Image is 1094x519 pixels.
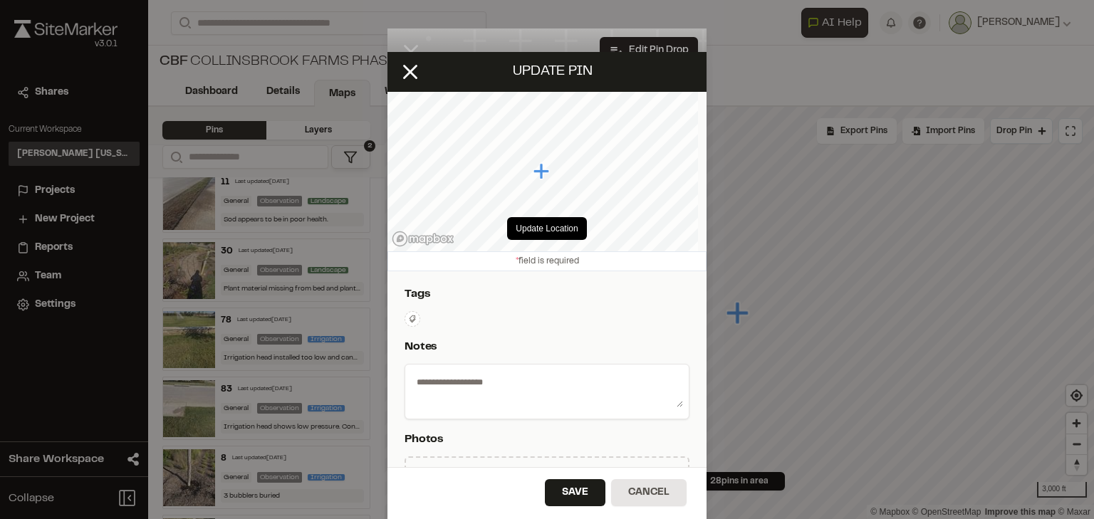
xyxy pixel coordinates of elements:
div: field is required [387,251,707,271]
button: Edit Tags [405,311,420,327]
p: Notes [405,338,684,355]
button: Cancel [611,479,687,506]
div: Map marker [533,162,552,181]
p: Tags [405,285,684,303]
button: Save [545,479,605,506]
button: Update Location [507,217,586,240]
canvas: Map [387,92,698,251]
p: Photos [405,431,684,448]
